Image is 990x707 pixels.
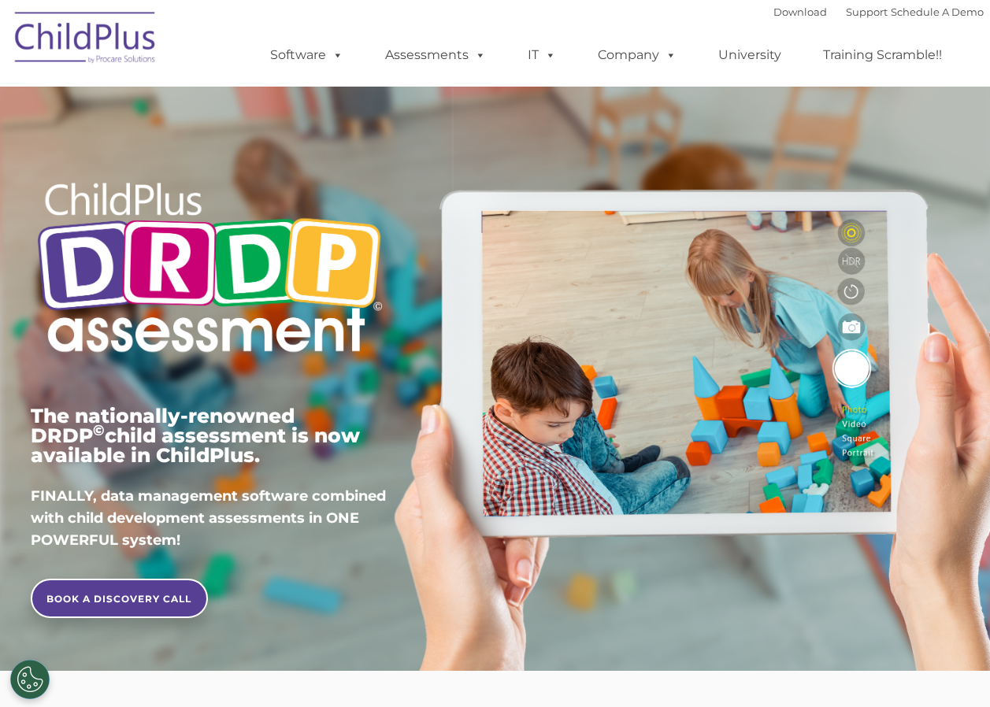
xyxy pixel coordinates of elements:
span: The nationally-renowned DRDP child assessment is now available in ChildPlus. [31,404,360,467]
font: | [773,6,984,18]
img: Copyright - DRDP Logo Light [31,161,388,379]
a: Software [254,39,359,71]
a: Assessments [369,39,502,71]
a: University [703,39,797,71]
a: Download [773,6,827,18]
sup: © [93,421,105,439]
button: Cookies Settings [10,660,50,699]
a: Support [846,6,888,18]
a: BOOK A DISCOVERY CALL [31,579,208,618]
a: Company [582,39,692,71]
span: FINALLY, data management software combined with child development assessments in ONE POWERFUL sys... [31,487,386,549]
img: ChildPlus by Procare Solutions [7,1,165,80]
a: IT [512,39,572,71]
a: Schedule A Demo [891,6,984,18]
a: Training Scramble!! [807,39,958,71]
